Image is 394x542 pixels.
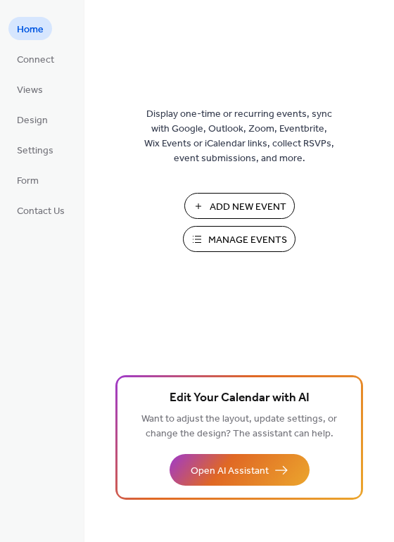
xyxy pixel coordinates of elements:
span: Contact Us [17,204,65,219]
a: Settings [8,138,62,161]
a: Form [8,168,47,191]
span: Manage Events [208,233,287,248]
a: Design [8,108,56,131]
button: Add New Event [184,193,295,219]
span: Home [17,23,44,37]
span: Display one-time or recurring events, sync with Google, Outlook, Zoom, Eventbrite, Wix Events or ... [144,107,334,166]
span: Add New Event [210,200,286,215]
a: Views [8,77,51,101]
span: Edit Your Calendar with AI [170,389,310,408]
a: Connect [8,47,63,70]
button: Manage Events [183,226,295,252]
span: Settings [17,144,53,158]
span: Form [17,174,39,189]
span: Design [17,113,48,128]
a: Home [8,17,52,40]
button: Open AI Assistant [170,454,310,486]
a: Contact Us [8,198,73,222]
span: Views [17,83,43,98]
span: Open AI Assistant [191,464,269,479]
span: Want to adjust the layout, update settings, or change the design? The assistant can help. [141,410,337,443]
span: Connect [17,53,54,68]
